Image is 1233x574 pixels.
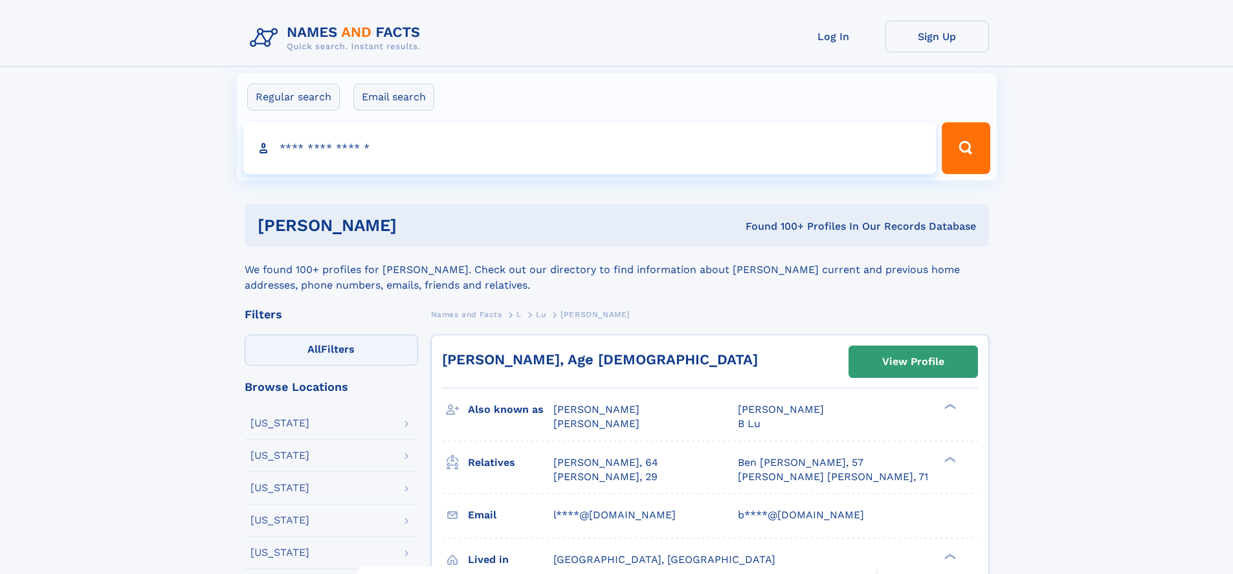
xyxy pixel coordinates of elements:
span: Lu [536,310,546,319]
div: Browse Locations [245,381,418,393]
div: [US_STATE] [250,515,309,525]
div: We found 100+ profiles for [PERSON_NAME]. Check out our directory to find information about [PERS... [245,247,989,293]
div: [US_STATE] [250,547,309,558]
div: Found 100+ Profiles In Our Records Database [571,219,976,234]
a: Lu [536,306,546,322]
a: View Profile [849,346,977,377]
h3: Lived in [468,549,553,571]
h3: Email [468,504,553,526]
a: [PERSON_NAME], 64 [553,456,658,470]
h1: [PERSON_NAME] [258,217,572,234]
a: [PERSON_NAME] [PERSON_NAME], 71 [738,470,928,484]
div: ❯ [941,552,957,560]
span: [PERSON_NAME] [738,403,824,415]
a: [PERSON_NAME], Age [DEMOGRAPHIC_DATA] [442,351,758,368]
span: [PERSON_NAME] [561,310,630,319]
span: All [307,343,321,355]
div: ❯ [941,403,957,411]
span: [PERSON_NAME] [553,403,639,415]
img: Logo Names and Facts [245,21,431,56]
a: Ben [PERSON_NAME], 57 [738,456,863,470]
div: View Profile [882,347,944,377]
a: Sign Up [885,21,989,52]
a: Names and Facts [431,306,502,322]
div: ❯ [941,455,957,463]
label: Email search [353,83,434,111]
input: search input [243,122,937,174]
div: Filters [245,309,418,320]
a: L [517,306,522,322]
label: Filters [245,335,418,366]
div: [US_STATE] [250,483,309,493]
a: [PERSON_NAME], 29 [553,470,658,484]
span: B Lu [738,417,761,430]
span: L [517,310,522,319]
button: Search Button [942,122,990,174]
div: [US_STATE] [250,418,309,428]
div: [US_STATE] [250,450,309,461]
a: Log In [782,21,885,52]
label: Regular search [247,83,340,111]
span: [PERSON_NAME] [553,417,639,430]
h3: Relatives [468,452,553,474]
h3: Also known as [468,399,553,421]
span: [GEOGRAPHIC_DATA], [GEOGRAPHIC_DATA] [553,553,775,566]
